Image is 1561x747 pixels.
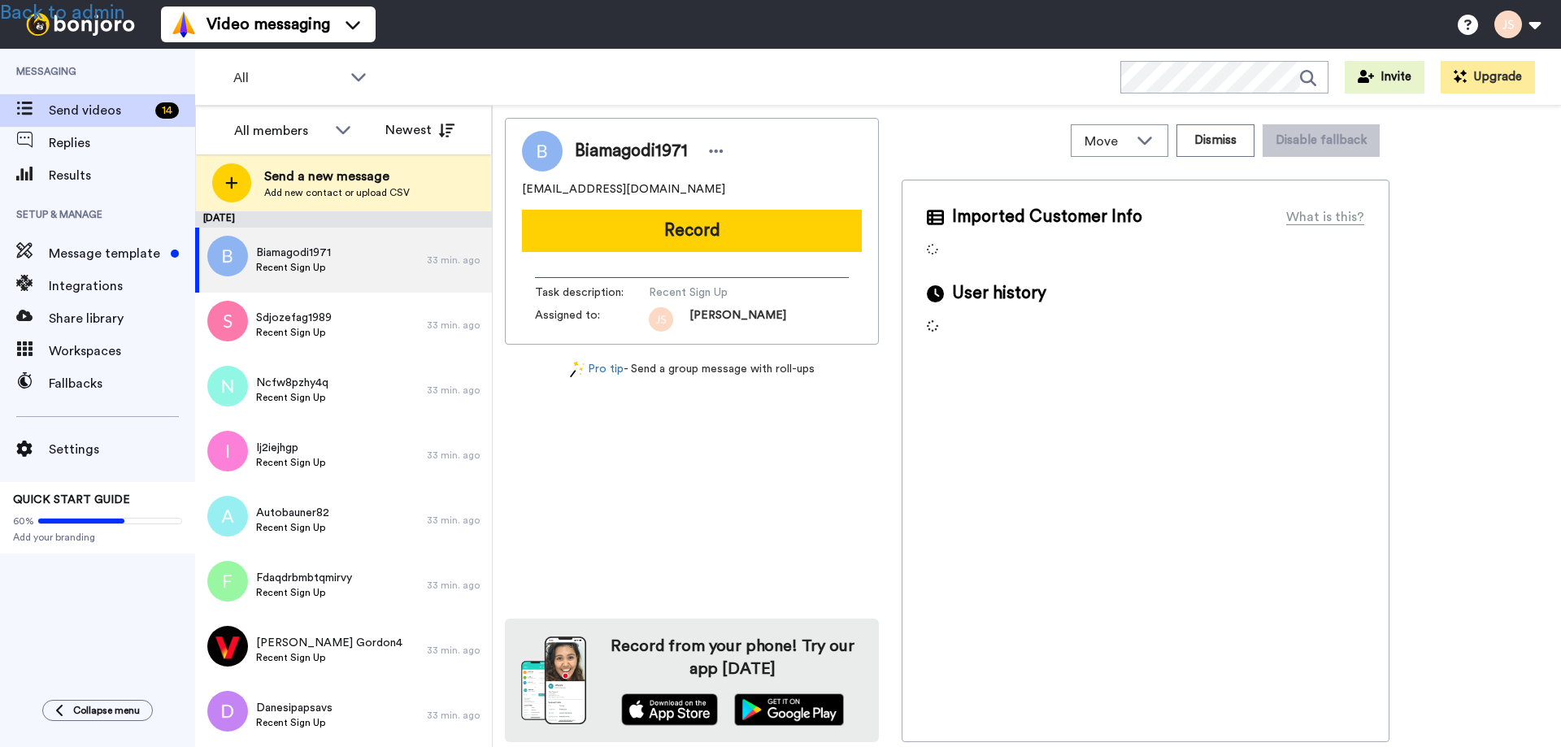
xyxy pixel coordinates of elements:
img: appstore [621,693,718,726]
span: User history [952,281,1046,306]
span: Imported Customer Info [952,205,1142,229]
span: All [233,68,342,88]
span: Recent Sign Up [256,521,329,534]
img: i.png [207,431,248,471]
img: n.png [207,366,248,406]
span: Biamagodi1971 [575,139,688,163]
img: js.png [649,307,673,332]
img: b.png [207,236,248,276]
div: 33 min. ago [427,254,484,267]
img: s.png [207,301,248,341]
img: vm-color.svg [171,11,197,37]
span: Task description : [535,284,649,301]
a: Pro tip [570,361,624,378]
span: Recent Sign Up [256,651,402,664]
div: [DATE] [195,211,492,228]
span: Danesipapsavs [256,700,333,716]
span: Sdjozefag1989 [256,310,332,326]
span: [PERSON_NAME] Gordon4 [256,635,402,651]
button: Newest [373,114,467,146]
span: Send videos [49,101,149,120]
span: Assigned to: [535,307,649,332]
span: Biamagodi1971 [256,245,331,261]
span: Integrations [49,276,195,296]
span: Fdaqdrbmbtqmirvy [256,570,352,586]
span: Results [49,166,195,185]
img: d.png [207,691,248,732]
span: Move [1085,132,1128,151]
img: playstore [734,693,844,726]
div: - Send a group message with roll-ups [505,361,879,378]
div: 33 min. ago [427,384,484,397]
span: Recent Sign Up [256,326,332,339]
span: Send a new message [264,167,410,186]
span: Video messaging [207,13,330,36]
span: Ncfw8pzhy4q [256,375,328,391]
h4: Record from your phone! Try our app [DATE] [602,635,863,680]
span: Autobauner82 [256,505,329,521]
img: Profile Image [522,131,563,172]
img: download [521,636,586,724]
span: Recent Sign Up [649,284,803,301]
div: 33 min. ago [427,319,484,332]
span: 60% [13,515,34,528]
div: 33 min. ago [427,644,484,657]
button: Invite [1345,61,1424,93]
span: Recent Sign Up [256,391,328,404]
img: f.png [207,561,248,602]
div: 33 min. ago [427,514,484,527]
span: Ij2iejhgp [256,440,325,456]
div: What is this? [1286,207,1364,227]
img: 7dbffacf-a968-4000-9166-e5dec9395b28.jpg [207,626,248,667]
span: Add new contact or upload CSV [264,186,410,199]
span: Collapse menu [73,704,140,717]
span: Recent Sign Up [256,716,333,729]
span: Recent Sign Up [256,261,331,274]
div: 14 [155,102,179,119]
span: Workspaces [49,341,195,361]
div: All members [234,121,327,141]
img: a.png [207,496,248,536]
span: QUICK START GUIDE [13,494,130,506]
span: [EMAIL_ADDRESS][DOMAIN_NAME] [522,181,725,198]
button: Disable fallback [1263,124,1380,157]
button: Upgrade [1441,61,1535,93]
span: Replies [49,133,195,153]
div: 33 min. ago [427,709,484,722]
span: Recent Sign Up [256,586,352,599]
span: Share library [49,309,195,328]
div: 33 min. ago [427,449,484,462]
button: Dismiss [1176,124,1254,157]
button: Record [522,210,862,252]
span: Message template [49,244,164,263]
div: 33 min. ago [427,579,484,592]
span: [PERSON_NAME] [689,307,786,332]
span: Fallbacks [49,374,195,393]
span: Settings [49,440,195,459]
button: Collapse menu [42,700,153,721]
span: Recent Sign Up [256,456,325,469]
img: magic-wand.svg [570,361,585,378]
span: Add your branding [13,531,182,544]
